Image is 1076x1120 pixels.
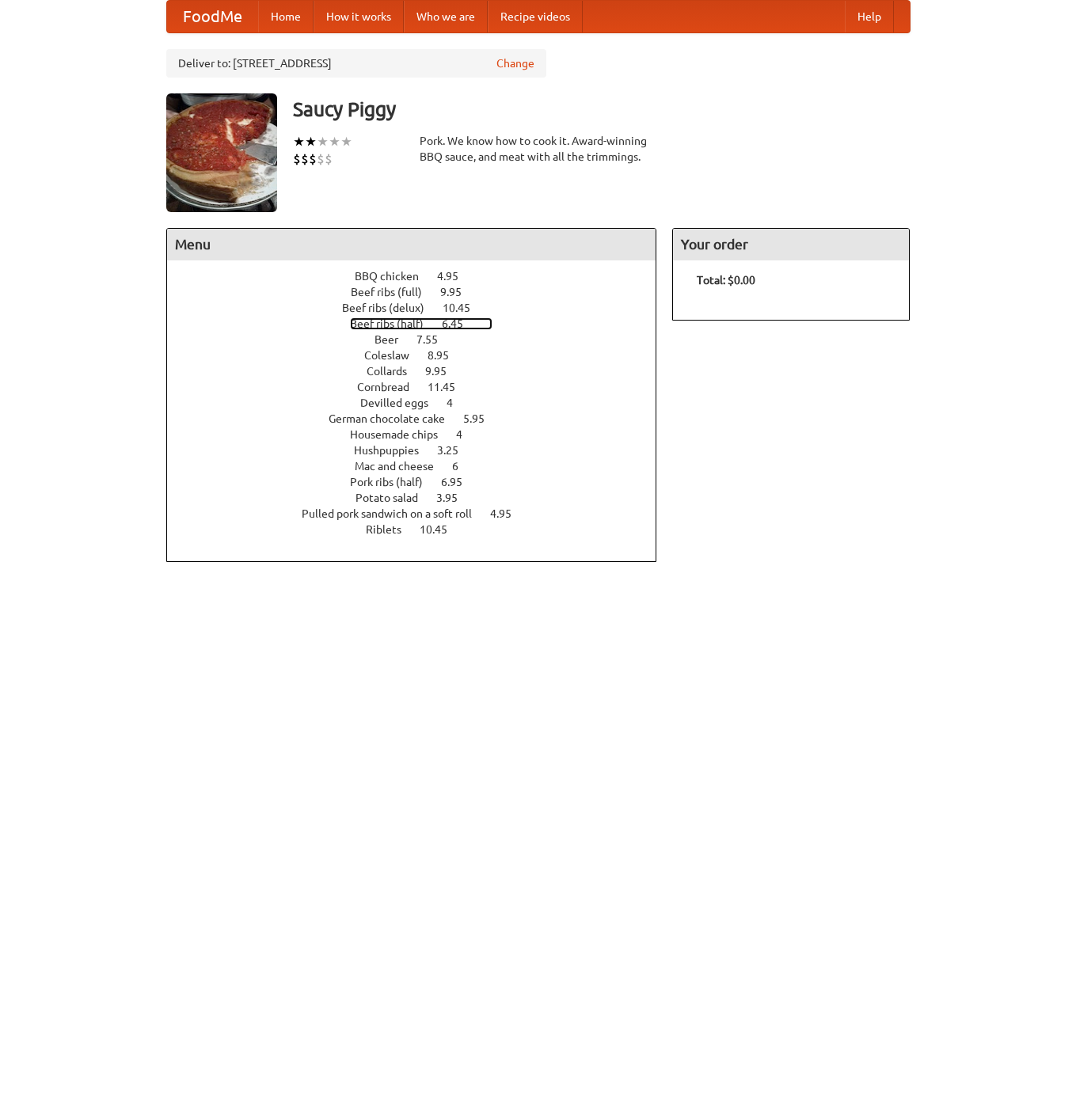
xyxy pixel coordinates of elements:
li: ★ [305,133,317,150]
span: 4 [447,397,469,409]
span: Beer [375,333,414,346]
span: 5.95 [463,412,500,425]
span: 3.25 [437,444,474,457]
span: 4.95 [490,507,527,520]
a: Riblets 10.45 [366,523,477,536]
span: Housemade chips [350,428,454,441]
span: 9.95 [440,286,477,298]
li: ★ [340,133,352,150]
span: Coleslaw [364,349,425,362]
span: 11.45 [428,381,471,393]
a: Mac and cheese 6 [355,460,488,473]
a: Collards 9.95 [367,365,476,378]
a: German chocolate cake 5.95 [329,412,514,425]
a: Beef ribs (half) 6.45 [350,317,492,330]
a: Who we are [404,1,488,32]
span: 7.55 [416,333,454,346]
span: BBQ chicken [355,270,435,283]
li: $ [317,150,325,168]
b: Total: $0.00 [697,274,755,287]
span: 10.45 [420,523,463,536]
span: German chocolate cake [329,412,461,425]
a: Beef ribs (full) 9.95 [351,286,491,298]
span: Cornbread [357,381,425,393]
img: angular.jpg [166,93,277,212]
span: 6.95 [441,476,478,488]
a: Hushpuppies 3.25 [354,444,488,457]
span: 6.45 [442,317,479,330]
span: Riblets [366,523,417,536]
a: Housemade chips 4 [350,428,492,441]
li: ★ [329,133,340,150]
h4: Menu [167,229,656,260]
a: Pork ribs (half) 6.95 [350,476,492,488]
a: FoodMe [167,1,258,32]
span: 6 [452,460,474,473]
span: Mac and cheese [355,460,450,473]
a: How it works [314,1,404,32]
li: $ [309,150,317,168]
a: BBQ chicken 4.95 [355,270,488,283]
h4: Your order [673,229,909,260]
li: $ [325,150,333,168]
li: $ [301,150,309,168]
a: Coleslaw 8.95 [364,349,478,362]
span: Potato salad [355,492,434,504]
a: Home [258,1,314,32]
a: Beef ribs (delux) 10.45 [342,302,500,314]
div: Deliver to: [STREET_ADDRESS] [166,49,546,78]
a: Recipe videos [488,1,583,32]
a: Change [496,55,534,71]
span: Hushpuppies [354,444,435,457]
span: 3.95 [436,492,473,504]
a: Help [845,1,894,32]
span: Devilled eggs [360,397,444,409]
h3: Saucy Piggy [293,93,911,125]
div: Pork. We know how to cook it. Award-winning BBQ sauce, and meat with all the trimmings. [420,133,657,165]
span: Beef ribs (delux) [342,302,440,314]
span: Pulled pork sandwich on a soft roll [302,507,488,520]
span: 10.45 [443,302,486,314]
a: Potato salad 3.95 [355,492,487,504]
a: Beer 7.55 [375,333,467,346]
span: 9.95 [425,365,462,378]
span: 8.95 [428,349,465,362]
span: 4.95 [437,270,474,283]
li: $ [293,150,301,168]
a: Cornbread 11.45 [357,381,485,393]
a: Devilled eggs 4 [360,397,482,409]
span: Beef ribs (full) [351,286,438,298]
span: 4 [456,428,478,441]
span: Collards [367,365,423,378]
li: ★ [293,133,305,150]
span: Beef ribs (half) [350,317,439,330]
a: Pulled pork sandwich on a soft roll 4.95 [302,507,541,520]
li: ★ [317,133,329,150]
span: Pork ribs (half) [350,476,439,488]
